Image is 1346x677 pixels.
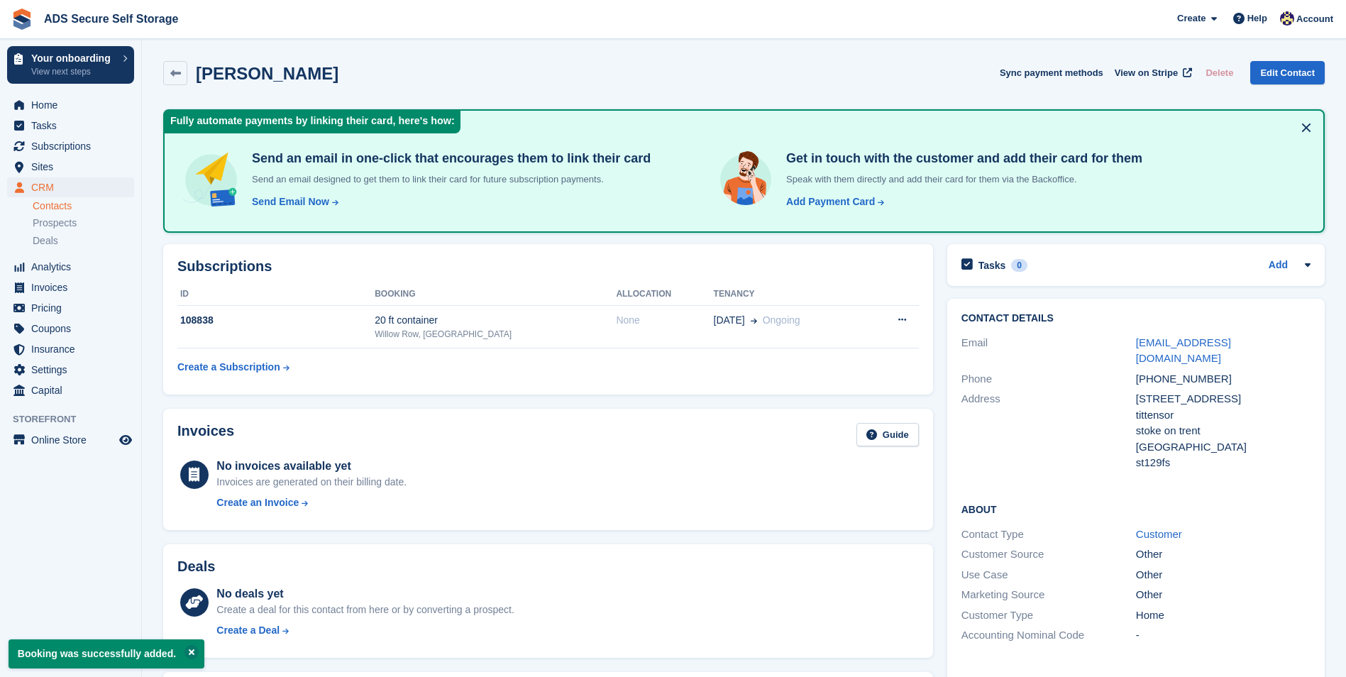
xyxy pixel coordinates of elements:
a: Your onboarding View next steps [7,46,134,84]
th: ID [177,283,375,306]
div: Home [1136,607,1311,624]
div: tittensor [1136,407,1311,424]
div: Phone [961,371,1136,387]
div: Willow Row, [GEOGRAPHIC_DATA] [375,328,616,341]
a: menu [7,319,134,338]
div: No invoices available yet [216,458,407,475]
a: Deals [33,233,134,248]
span: Ongoing [763,314,800,326]
div: Marketing Source [961,587,1136,603]
div: None [616,313,713,328]
div: [STREET_ADDRESS] [1136,391,1311,407]
div: Send Email Now [252,194,329,209]
div: Use Case [961,567,1136,583]
div: [PHONE_NUMBER] [1136,371,1311,387]
span: View on Stripe [1115,66,1178,80]
th: Booking [375,283,616,306]
span: CRM [31,177,116,197]
img: send-email-b5881ef4c8f827a638e46e229e590028c7e36e3a6c99d2365469aff88783de13.svg [182,150,241,209]
a: menu [7,95,134,115]
a: Prospects [33,216,134,231]
h4: Send an email in one-click that encourages them to link their card [246,150,651,167]
h2: Tasks [978,259,1006,272]
img: stora-icon-8386f47178a22dfd0bd8f6a31ec36ba5ce8667c1dd55bd0f319d3a0aa187defe.svg [11,9,33,30]
a: Create a Subscription [177,354,289,380]
div: Other [1136,567,1311,583]
span: Online Store [31,430,116,450]
div: Address [961,391,1136,471]
span: Storefront [13,412,141,426]
div: Other [1136,587,1311,603]
div: Fully automate payments by linking their card, here's how: [165,111,460,133]
a: Add Payment Card [780,194,886,209]
span: Deals [33,234,58,248]
div: Create a deal for this contact from here or by converting a prospect. [216,602,514,617]
span: Prospects [33,216,77,230]
a: menu [7,360,134,380]
a: Create an Invoice [216,495,407,510]
span: Help [1247,11,1267,26]
a: menu [7,157,134,177]
span: Create [1177,11,1206,26]
p: Your onboarding [31,53,116,63]
h2: Subscriptions [177,258,919,275]
div: Invoices are generated on their billing date. [216,475,407,490]
a: menu [7,339,134,359]
div: 0 [1011,259,1027,272]
a: Edit Contact [1250,61,1325,84]
a: menu [7,298,134,318]
h2: [PERSON_NAME] [196,64,338,83]
span: Sites [31,157,116,177]
img: get-in-touch-e3e95b6451f4e49772a6039d3abdde126589d6f45a760754adfa51be33bf0f70.svg [717,150,775,209]
span: Home [31,95,116,115]
a: Preview store [117,431,134,448]
div: Create a Subscription [177,360,280,375]
a: menu [7,430,134,450]
div: Customer Source [961,546,1136,563]
div: stoke on trent [1136,423,1311,439]
th: Tenancy [714,283,866,306]
h4: Get in touch with the customer and add their card for them [780,150,1142,167]
div: st129fs [1136,455,1311,471]
span: [DATE] [714,313,745,328]
p: Booking was successfully added. [9,639,204,668]
a: menu [7,380,134,400]
span: Capital [31,380,116,400]
a: Guide [856,423,919,446]
div: No deals yet [216,585,514,602]
a: menu [7,257,134,277]
div: Create a Deal [216,623,280,638]
div: Accounting Nominal Code [961,627,1136,644]
a: View on Stripe [1109,61,1195,84]
a: menu [7,277,134,297]
div: Email [961,335,1136,367]
h2: Contact Details [961,313,1311,324]
a: menu [7,136,134,156]
div: Contact Type [961,527,1136,543]
a: menu [7,177,134,197]
h2: About [961,502,1311,516]
p: Send an email designed to get them to link their card for future subscription payments. [246,172,651,187]
div: [GEOGRAPHIC_DATA] [1136,439,1311,456]
a: Customer [1136,528,1182,540]
span: Analytics [31,257,116,277]
span: Tasks [31,116,116,136]
a: menu [7,116,134,136]
span: Subscriptions [31,136,116,156]
div: 20 ft container [375,313,616,328]
span: Coupons [31,319,116,338]
div: Create an Invoice [216,495,299,510]
button: Delete [1200,61,1239,84]
div: Other [1136,546,1311,563]
th: Allocation [616,283,713,306]
h2: Invoices [177,423,234,446]
span: Invoices [31,277,116,297]
span: Pricing [31,298,116,318]
img: Jay Ball [1280,11,1294,26]
span: Insurance [31,339,116,359]
div: Customer Type [961,607,1136,624]
a: [EMAIL_ADDRESS][DOMAIN_NAME] [1136,336,1231,365]
a: Add [1269,258,1288,274]
p: View next steps [31,65,116,78]
div: 108838 [177,313,375,328]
